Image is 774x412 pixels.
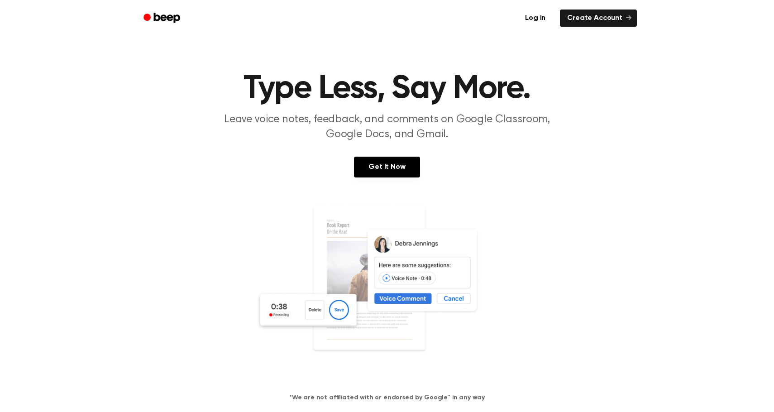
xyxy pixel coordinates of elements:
[11,393,763,402] h4: *We are not affiliated with or endorsed by Google™ in any way
[516,8,554,29] a: Log in
[256,205,518,378] img: Voice Comments on Docs and Recording Widget
[137,10,188,27] a: Beep
[560,10,637,27] a: Create Account
[155,72,619,105] h1: Type Less, Say More.
[213,112,561,142] p: Leave voice notes, feedback, and comments on Google Classroom, Google Docs, and Gmail.
[354,157,420,177] a: Get It Now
